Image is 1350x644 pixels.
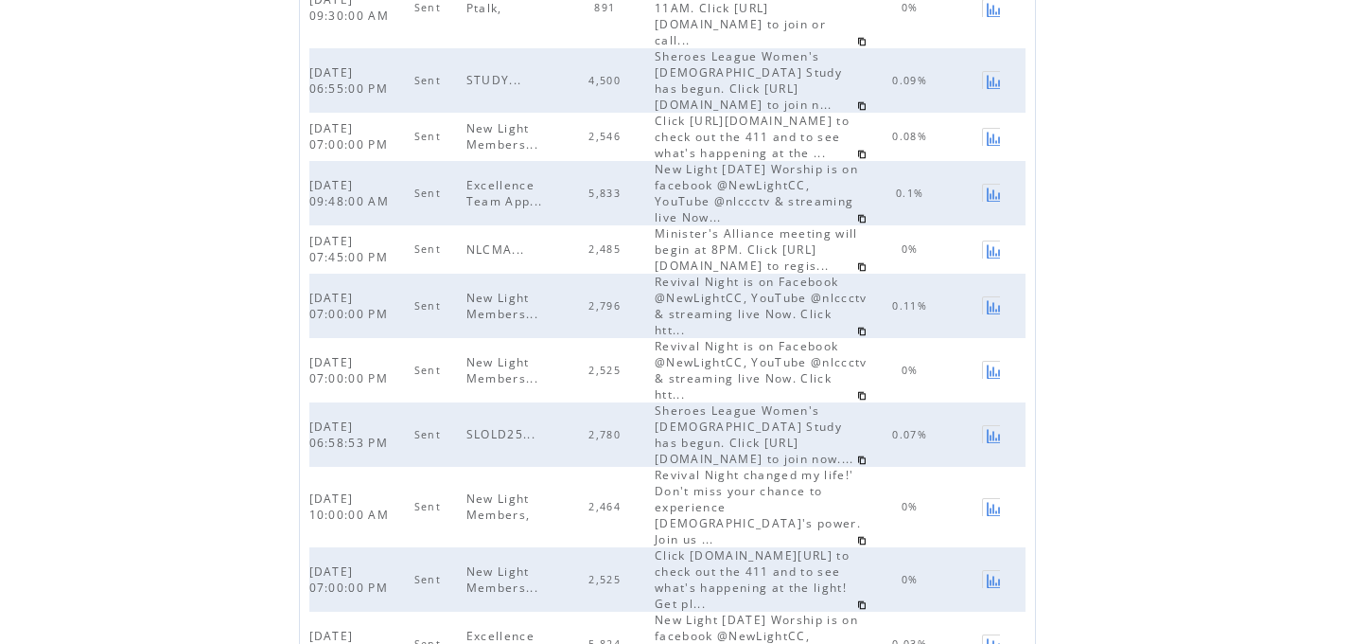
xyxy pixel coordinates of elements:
[655,161,858,225] span: New Light [DATE] Worship is on facebook @NewLightCC, YouTube @nlccctv & streaming live Now...
[414,299,446,313] span: Sent
[588,242,625,256] span: 2,485
[466,120,543,152] span: New Light Members...
[892,428,932,441] span: 0.07%
[309,233,394,265] span: [DATE] 07:45:00 PM
[466,426,540,442] span: SLOLD25...
[414,364,446,377] span: Sent
[588,573,625,586] span: 2,525
[466,354,543,386] span: New Light Members...
[655,274,868,338] span: Revival Night is on Facebook @NewLightCC, YouTube @nlccctv & streaming live Now. Click htt...
[414,130,446,143] span: Sent
[414,428,446,441] span: Sent
[902,573,923,586] span: 0%
[655,547,850,612] span: Click [DOMAIN_NAME][URL] to check out the 411 and to see what's happening at the light! Get pl...
[892,130,932,143] span: 0.08%
[902,1,923,14] span: 0%
[588,187,625,200] span: 5,833
[655,402,859,467] span: Sheroes League Women's [DEMOGRAPHIC_DATA] Study has begun. Click [URL][DOMAIN_NAME] to join now....
[309,120,394,152] span: [DATE] 07:00:00 PM
[414,187,446,200] span: Sent
[902,242,923,256] span: 0%
[414,573,446,586] span: Sent
[309,177,394,209] span: [DATE] 09:48:00 AM
[902,500,923,513] span: 0%
[655,113,850,161] span: Click [URL][DOMAIN_NAME] to check out the 411 and to see what's happening at the ...
[466,72,527,88] span: STUDY...
[309,354,394,386] span: [DATE] 07:00:00 PM
[414,500,446,513] span: Sent
[414,1,446,14] span: Sent
[414,74,446,87] span: Sent
[655,48,842,113] span: Sheroes League Women's [DEMOGRAPHIC_DATA] Study has begun. Click [URL][DOMAIN_NAME] to join n...
[309,290,394,322] span: [DATE] 07:00:00 PM
[896,187,928,200] span: 0.1%
[466,241,530,258] span: NLCMA...
[588,364,625,377] span: 2,525
[466,290,543,322] span: New Light Members...
[309,563,394,596] span: [DATE] 07:00:00 PM
[892,299,932,313] span: 0.11%
[309,491,394,523] span: [DATE] 10:00:00 AM
[309,419,394,451] span: [DATE] 06:58:53 PM
[655,338,868,402] span: Revival Night is on Facebook @NewLightCC, YouTube @nlccctv & streaming live Now. Click htt...
[902,364,923,377] span: 0%
[588,74,625,87] span: 4,500
[594,1,620,14] span: 891
[309,64,394,97] span: [DATE] 06:55:00 PM
[892,74,932,87] span: 0.09%
[588,428,625,441] span: 2,780
[655,467,861,547] span: Revival Night changed my life!' Don't miss your chance to experience [DEMOGRAPHIC_DATA]'s power. ...
[588,299,625,313] span: 2,796
[466,563,543,596] span: New Light Members...
[588,500,625,513] span: 2,464
[588,130,625,143] span: 2,546
[655,225,858,274] span: Minister's Alliance meeting will begin at 8PM. Click [URL][DOMAIN_NAME] to regis...
[414,242,446,256] span: Sent
[466,491,535,523] span: New Light Members,
[466,177,548,209] span: Excellence Team App...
